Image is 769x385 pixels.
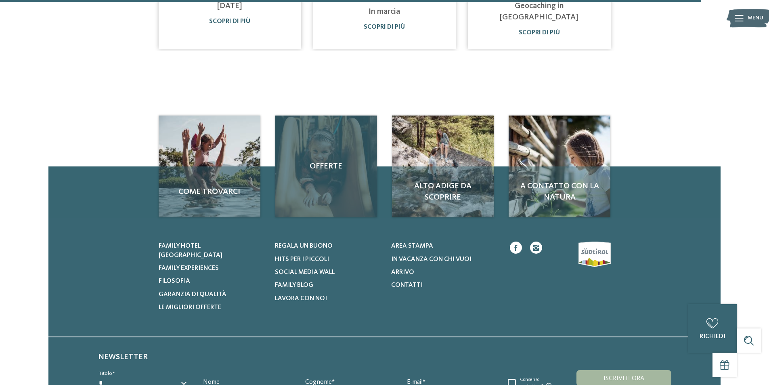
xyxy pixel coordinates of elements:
a: Filosofia [159,277,265,286]
span: Offerte [283,161,369,172]
span: Le migliori offerte [159,304,221,311]
span: Newsletter [98,353,148,361]
a: Area stampa [391,242,497,250]
span: Iscriviti ora [603,375,644,382]
span: Alto Adige da scoprire [400,181,486,203]
a: Social Media Wall [275,268,381,277]
a: Le migliori offerte [159,303,265,312]
span: A contatto con la natura [517,181,602,203]
span: Family experiences [159,265,219,271]
a: Garanzia di qualità [159,290,265,299]
a: richiedi [688,304,737,353]
span: Hits per i piccoli [275,256,329,263]
span: Social Media Wall [275,269,335,276]
a: Lavora con noi [275,294,381,303]
span: richiedi [700,333,725,340]
span: Lavora con noi [275,295,327,302]
span: Filosofia [159,278,190,284]
a: In marcia [369,8,400,16]
a: [DATE] [217,2,242,10]
a: Family experiences [159,264,265,273]
span: Come trovarci [167,186,252,198]
a: I 4 laghi più belli Alto Adige da scoprire [392,116,494,217]
a: I 4 laghi più belli Come trovarci [159,116,260,217]
a: Scopri di più [209,18,250,25]
span: Contatti [391,282,423,288]
img: I 4 laghi più belli [392,116,494,217]
img: I 4 laghi più belli [159,116,260,217]
a: Scopri di più [364,24,405,30]
a: Scopri di più [519,29,560,36]
a: Contatti [391,281,497,290]
a: In vacanza con chi vuoi [391,255,497,264]
img: I 4 laghi più belli [509,116,610,217]
a: I 4 laghi più belli A contatto con la natura [509,116,610,217]
span: Garanzia di qualità [159,291,226,298]
a: Family Blog [275,281,381,290]
a: Arrivo [391,268,497,277]
a: I 4 laghi più belli Offerte [275,116,377,217]
span: Regala un buono [275,243,333,249]
a: Hits per i piccoli [275,255,381,264]
span: Arrivo [391,269,414,276]
span: In vacanza con chi vuoi [391,256,471,263]
span: Area stampa [391,243,433,249]
span: Family hotel [GEOGRAPHIC_DATA] [159,243,222,258]
a: Family hotel [GEOGRAPHIC_DATA] [159,242,265,260]
span: Family Blog [275,282,313,288]
a: Regala un buono [275,242,381,250]
a: Geocaching in [GEOGRAPHIC_DATA] [500,2,578,21]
